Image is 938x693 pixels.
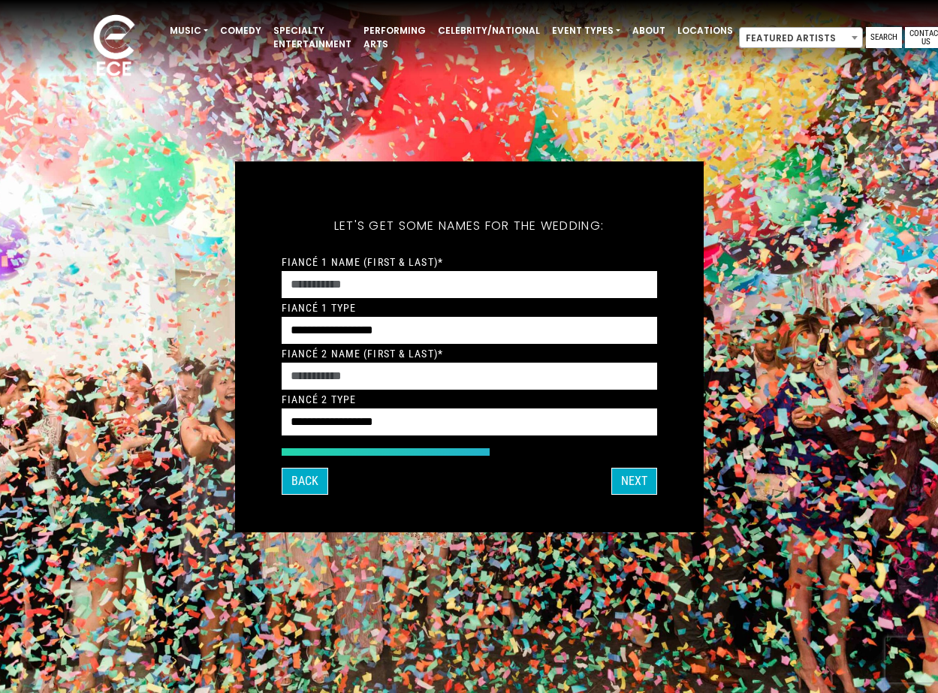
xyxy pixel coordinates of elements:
button: Next [611,468,657,495]
h5: Let's get some names for the wedding: [282,199,657,253]
span: Featured Artists [739,27,863,48]
label: Fiancé 1 Type [282,301,357,315]
label: Fiancé 2 Name (First & Last)* [282,347,443,360]
span: Featured Artists [740,28,862,49]
label: Fiancé 2 Type [282,393,357,406]
button: Back [282,468,328,495]
a: Celebrity/National [432,18,546,44]
a: Search [866,27,902,48]
a: Event Types [546,18,626,44]
a: About [626,18,671,44]
label: Fiancé 1 Name (First & Last)* [282,255,443,269]
a: Locations [671,18,739,44]
a: Music [164,18,214,44]
a: Performing Arts [357,18,432,57]
a: Specialty Entertainment [267,18,357,57]
img: ece_new_logo_whitev2-1.png [77,11,152,83]
a: Comedy [214,18,267,44]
